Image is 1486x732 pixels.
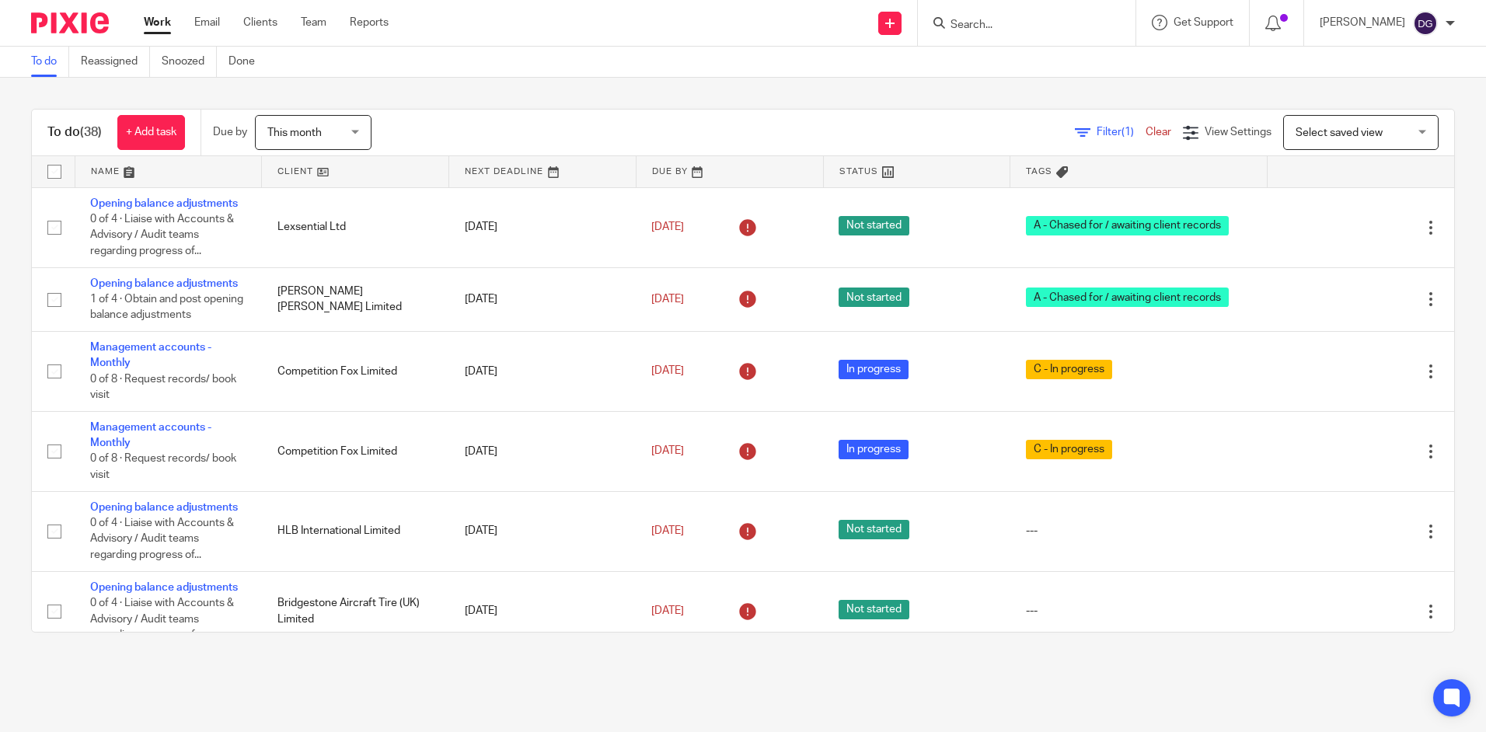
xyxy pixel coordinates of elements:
span: 1 of 4 · Obtain and post opening balance adjustments [90,294,243,321]
span: Not started [839,216,909,235]
span: (38) [80,126,102,138]
a: Clients [243,15,277,30]
a: Team [301,15,326,30]
h1: To do [47,124,102,141]
a: Management accounts - Monthly [90,342,211,368]
td: [PERSON_NAME] [PERSON_NAME] Limited [262,267,449,331]
td: Lexsential Ltd [262,187,449,267]
a: + Add task [117,115,185,150]
td: [DATE] [449,332,637,412]
span: [DATE] [651,221,684,232]
span: [DATE] [651,366,684,377]
span: A - Chased for / awaiting client records [1026,288,1229,307]
td: HLB International Limited [262,491,449,571]
td: [DATE] [449,571,637,651]
p: Due by [213,124,247,140]
img: svg%3E [1413,11,1438,36]
span: [DATE] [651,294,684,305]
span: This month [267,127,322,138]
td: Competition Fox Limited [262,332,449,412]
span: [DATE] [651,525,684,536]
span: Tags [1026,167,1052,176]
span: Not started [839,288,909,307]
img: Pixie [31,12,109,33]
div: --- [1026,603,1251,619]
span: (1) [1121,127,1134,138]
span: 0 of 4 · Liaise with Accounts & Advisory / Audit teams regarding progress of... [90,518,234,560]
a: Snoozed [162,47,217,77]
span: Select saved view [1296,127,1383,138]
span: 0 of 8 · Request records/ book visit [90,454,236,481]
td: [DATE] [449,491,637,571]
span: [DATE] [651,446,684,457]
span: A - Chased for / awaiting client records [1026,216,1229,235]
td: Bridgestone Aircraft Tire (UK) Limited [262,571,449,651]
a: Reports [350,15,389,30]
span: Not started [839,520,909,539]
a: Opening balance adjustments [90,278,238,289]
span: In progress [839,440,909,459]
span: 0 of 4 · Liaise with Accounts & Advisory / Audit teams regarding progress of... [90,214,234,256]
a: Reassigned [81,47,150,77]
a: Opening balance adjustments [90,582,238,593]
a: Opening balance adjustments [90,502,238,513]
span: View Settings [1205,127,1271,138]
a: Done [228,47,267,77]
span: In progress [839,360,909,379]
span: Get Support [1174,17,1233,28]
span: 0 of 4 · Liaise with Accounts & Advisory / Audit teams regarding progress of... [90,598,234,640]
span: Filter [1097,127,1146,138]
a: Clear [1146,127,1171,138]
td: Competition Fox Limited [262,411,449,491]
a: Email [194,15,220,30]
td: [DATE] [449,187,637,267]
div: --- [1026,523,1251,539]
span: [DATE] [651,605,684,616]
td: [DATE] [449,411,637,491]
span: C - In progress [1026,360,1112,379]
p: [PERSON_NAME] [1320,15,1405,30]
a: To do [31,47,69,77]
span: Not started [839,600,909,619]
td: [DATE] [449,267,637,331]
a: Work [144,15,171,30]
a: Management accounts - Monthly [90,422,211,448]
input: Search [949,19,1089,33]
span: C - In progress [1026,440,1112,459]
span: 0 of 8 · Request records/ book visit [90,374,236,401]
a: Opening balance adjustments [90,198,238,209]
